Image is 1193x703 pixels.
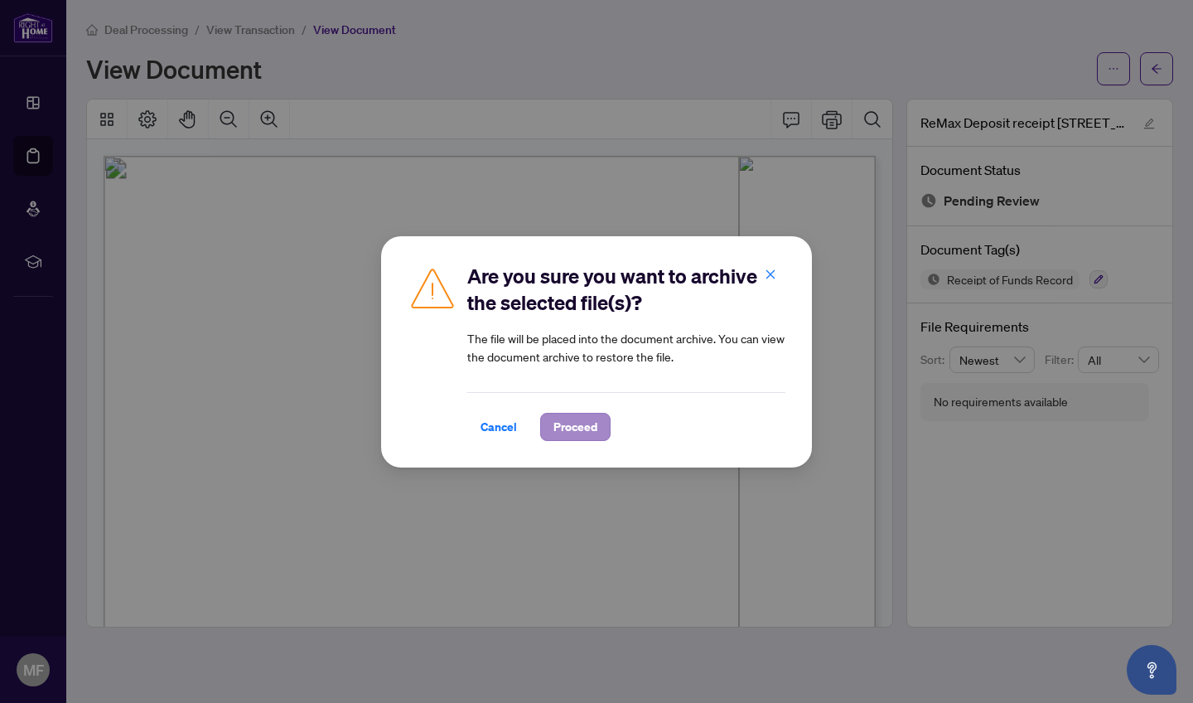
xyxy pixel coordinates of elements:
span: close [765,269,776,280]
img: Caution Icon [408,263,457,313]
button: Cancel [467,413,530,441]
h2: Are you sure you want to archive the selected file(s)? [467,263,785,316]
span: Proceed [553,414,597,440]
span: Cancel [481,414,517,440]
article: The file will be placed into the document archive. You can view the document archive to restore t... [467,329,785,366]
button: Proceed [540,413,611,441]
button: Open asap [1127,645,1176,695]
